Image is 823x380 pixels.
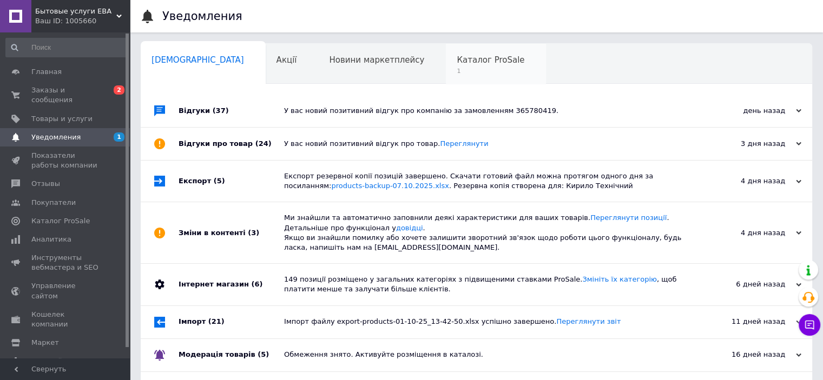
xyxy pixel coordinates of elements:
[179,202,284,263] div: Зміни в контенті
[179,95,284,127] div: Відгуки
[31,198,76,208] span: Покупатели
[214,177,225,185] span: (5)
[582,275,657,283] a: Змініть їх категорію
[590,214,667,222] a: Переглянути позиції
[693,139,801,149] div: 3 дня назад
[693,279,801,289] div: 6 дней назад
[31,67,62,77] span: Главная
[31,235,71,244] span: Аналитика
[396,224,423,232] a: довідці
[31,216,90,226] span: Каталог ProSale
[31,114,93,124] span: Товары и услуги
[213,106,229,115] span: (37)
[693,228,801,238] div: 4 дня назад
[457,55,524,65] span: Каталог ProSale
[208,317,225,325] span: (21)
[35,6,116,16] span: Бытовые услуги ЕВА
[258,350,269,358] span: (5)
[31,310,100,329] span: Кошелек компании
[31,356,71,366] span: Настройки
[556,317,621,325] a: Переглянути звіт
[284,213,693,252] div: Ми знайшли та автоматично заповнили деякі характеристики для ваших товарів. . Детальніше про функ...
[248,229,259,237] span: (3)
[693,106,801,116] div: день назад
[179,161,284,202] div: Експорт
[457,67,524,75] span: 1
[284,171,693,191] div: Експорт резервної копії позицій завершено. Скачати готовий файл можна протягом одного дня за поси...
[276,55,297,65] span: Акції
[114,132,124,142] span: 1
[31,281,100,301] span: Управление сайтом
[284,275,693,294] div: 149 позиції розміщено у загальних категоріях з підвищеними ставками ProSale. , щоб платити менше ...
[251,280,262,288] span: (6)
[693,176,801,186] div: 4 дня назад
[179,339,284,371] div: Модерація товарів
[284,139,693,149] div: У вас новий позитивний відгук про товар.
[440,139,488,148] a: Переглянути
[31,253,100,272] span: Инструменты вебмастера и SEO
[5,38,128,57] input: Поиск
[31,338,59,348] span: Маркет
[799,314,820,336] button: Чат с покупателем
[329,55,424,65] span: Новини маркетплейсу
[31,151,100,170] span: Показатели работы компании
[179,264,284,305] div: Інтернет магазин
[179,306,284,338] div: Імпорт
[114,85,124,95] span: 2
[331,182,449,190] a: products-backup-07.10.2025.xlsx
[179,128,284,160] div: Відгуки про товар
[31,85,100,105] span: Заказы и сообщения
[35,16,130,26] div: Ваш ID: 1005660
[693,317,801,326] div: 11 дней назад
[152,55,244,65] span: [DEMOGRAPHIC_DATA]
[284,350,693,359] div: Обмеження знято. Активуйте розміщення в каталозі.
[284,317,693,326] div: Імпорт файлу export-products-01-10-25_13-42-50.xlsx успішно завершено.
[31,179,60,189] span: Отзывы
[31,132,81,142] span: Уведомления
[284,106,693,116] div: У вас новий позитивний відгук про компанію за замовленням 365780419.
[255,139,272,148] span: (24)
[162,10,242,23] h1: Уведомления
[693,350,801,359] div: 16 дней назад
